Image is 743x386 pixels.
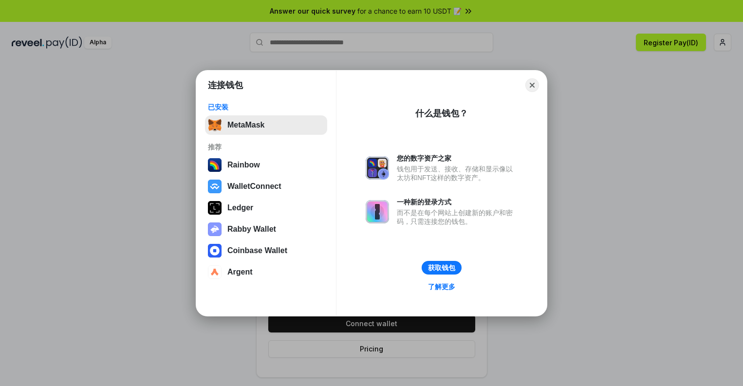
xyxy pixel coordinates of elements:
img: svg+xml,%3Csvg%20width%3D%2228%22%20height%3D%2228%22%20viewBox%3D%220%200%2028%2028%22%20fill%3D... [208,244,222,257]
div: 获取钱包 [428,263,455,272]
div: Rabby Wallet [227,225,276,234]
img: svg+xml,%3Csvg%20width%3D%2228%22%20height%3D%2228%22%20viewBox%3D%220%200%2028%2028%22%20fill%3D... [208,180,222,193]
div: 已安装 [208,103,324,111]
div: 您的数字资产之家 [397,154,518,163]
button: Argent [205,262,327,282]
img: svg+xml,%3Csvg%20fill%3D%22none%22%20height%3D%2233%22%20viewBox%3D%220%200%2035%2033%22%20width%... [208,118,222,132]
h1: 连接钱包 [208,79,243,91]
button: Rainbow [205,155,327,175]
div: 而不是在每个网站上创建新的账户和密码，只需连接您的钱包。 [397,208,518,226]
div: 推荐 [208,143,324,151]
div: Coinbase Wallet [227,246,287,255]
div: WalletConnect [227,182,281,191]
div: MetaMask [227,121,264,129]
button: Close [525,78,539,92]
div: Rainbow [227,161,260,169]
button: Rabby Wallet [205,220,327,239]
button: Coinbase Wallet [205,241,327,260]
img: svg+xml,%3Csvg%20xmlns%3D%22http%3A%2F%2Fwww.w3.org%2F2000%2Fsvg%22%20fill%3D%22none%22%20viewBox... [208,222,222,236]
div: Ledger [227,203,253,212]
div: 钱包用于发送、接收、存储和显示像以太坊和NFT这样的数字资产。 [397,165,518,182]
button: MetaMask [205,115,327,135]
button: WalletConnect [205,177,327,196]
img: svg+xml,%3Csvg%20width%3D%22120%22%20height%3D%22120%22%20viewBox%3D%220%200%20120%20120%22%20fil... [208,158,222,172]
button: 获取钱包 [422,261,462,275]
div: 了解更多 [428,282,455,291]
img: svg+xml,%3Csvg%20width%3D%2228%22%20height%3D%2228%22%20viewBox%3D%220%200%2028%2028%22%20fill%3D... [208,265,222,279]
button: Ledger [205,198,327,218]
img: svg+xml,%3Csvg%20xmlns%3D%22http%3A%2F%2Fwww.w3.org%2F2000%2Fsvg%22%20fill%3D%22none%22%20viewBox... [366,200,389,223]
div: Argent [227,268,253,276]
img: svg+xml,%3Csvg%20xmlns%3D%22http%3A%2F%2Fwww.w3.org%2F2000%2Fsvg%22%20fill%3D%22none%22%20viewBox... [366,156,389,180]
div: 一种新的登录方式 [397,198,518,206]
img: svg+xml,%3Csvg%20xmlns%3D%22http%3A%2F%2Fwww.w3.org%2F2000%2Fsvg%22%20width%3D%2228%22%20height%3... [208,201,222,215]
div: 什么是钱包？ [415,108,468,119]
a: 了解更多 [422,280,461,293]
